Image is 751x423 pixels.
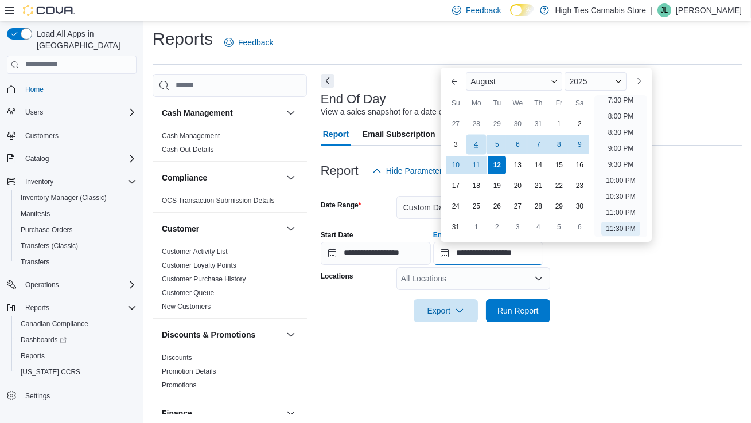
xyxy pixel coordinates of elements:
[21,367,80,377] span: [US_STATE] CCRS
[604,158,639,171] li: 9:30 PM
[16,333,137,347] span: Dashboards
[433,230,463,240] label: End Date
[2,300,141,316] button: Reports
[21,388,137,402] span: Settings
[550,94,568,112] div: Fr
[284,328,298,342] button: Discounts & Promotions
[21,389,55,403] a: Settings
[2,174,141,190] button: Inventory
[162,367,216,375] a: Promotion Details
[321,272,353,281] label: Locations
[25,280,59,289] span: Operations
[21,83,48,96] a: Home
[446,115,465,133] div: day-27
[284,171,298,185] button: Compliance
[510,4,534,16] input: Dark Mode
[153,245,307,318] div: Customer
[466,72,562,91] div: Button. Open the month selector. August is currently selected.
[488,115,506,133] div: day-29
[162,381,197,389] a: Promotions
[23,5,75,16] img: Cova
[16,223,77,237] a: Purchase Orders
[497,305,539,316] span: Run Report
[2,151,141,167] button: Catalog
[321,242,431,265] input: Press the down key to open a popover containing a calendar.
[11,190,141,206] button: Inventory Manager (Classic)
[21,128,137,143] span: Customers
[162,223,282,234] button: Customer
[238,37,273,48] span: Feedback
[11,238,141,254] button: Transfers (Classic)
[11,222,141,238] button: Purchase Orders
[421,299,471,322] span: Export
[162,288,214,297] span: Customer Queue
[2,81,141,97] button: Home
[467,177,485,195] div: day-18
[153,194,307,212] div: Compliance
[321,106,489,118] div: View a sales snapshot for a date or date range.
[153,351,307,397] div: Discounts & Promotions
[321,74,334,88] button: Next
[162,223,199,234] h3: Customer
[570,197,589,216] div: day-30
[21,105,48,119] button: Users
[11,364,141,380] button: [US_STATE] CCRS
[25,154,49,163] span: Catalog
[570,115,589,133] div: day-2
[21,129,63,143] a: Customers
[162,107,282,119] button: Cash Management
[466,5,501,16] span: Feedback
[162,247,228,256] span: Customer Activity List
[446,218,465,236] div: day-31
[629,72,647,91] button: Next month
[488,177,506,195] div: day-19
[25,303,49,312] span: Reports
[162,275,246,284] span: Customer Purchase History
[446,197,465,216] div: day-24
[162,197,275,205] a: OCS Transaction Submission Details
[284,406,298,420] button: Finance
[162,408,282,419] button: Finance
[529,177,547,195] div: day-21
[25,391,50,401] span: Settings
[321,164,359,178] h3: Report
[162,107,233,119] h3: Cash Management
[162,302,211,311] span: New Customers
[488,197,506,216] div: day-26
[445,72,464,91] button: Previous Month
[11,348,141,364] button: Reports
[470,77,496,86] span: August
[396,196,550,219] button: Custom Date
[570,94,589,112] div: Sa
[162,145,214,154] span: Cash Out Details
[21,278,64,292] button: Operations
[21,82,137,96] span: Home
[488,218,506,236] div: day-2
[16,255,137,269] span: Transfers
[661,3,668,17] span: JL
[550,218,568,236] div: day-5
[21,105,137,119] span: Users
[488,156,506,174] div: day-12
[601,222,640,236] li: 11:30 PM
[162,172,207,183] h3: Compliance
[162,289,214,297] a: Customer Queue
[601,190,640,203] li: 10:30 PM
[604,142,639,155] li: 9:00 PM
[21,335,67,344] span: Dashboards
[570,135,589,154] div: day-9
[2,387,141,404] button: Settings
[162,146,214,154] a: Cash Out Details
[550,156,568,174] div: day-15
[16,333,71,347] a: Dashboards
[16,191,111,205] a: Inventory Manager (Classic)
[529,218,547,236] div: day-4
[162,381,197,390] span: Promotions
[21,319,88,328] span: Canadian Compliance
[534,274,543,283] button: Open list of options
[486,299,550,322] button: Run Report
[508,177,527,195] div: day-20
[16,349,137,363] span: Reports
[11,254,141,270] button: Transfers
